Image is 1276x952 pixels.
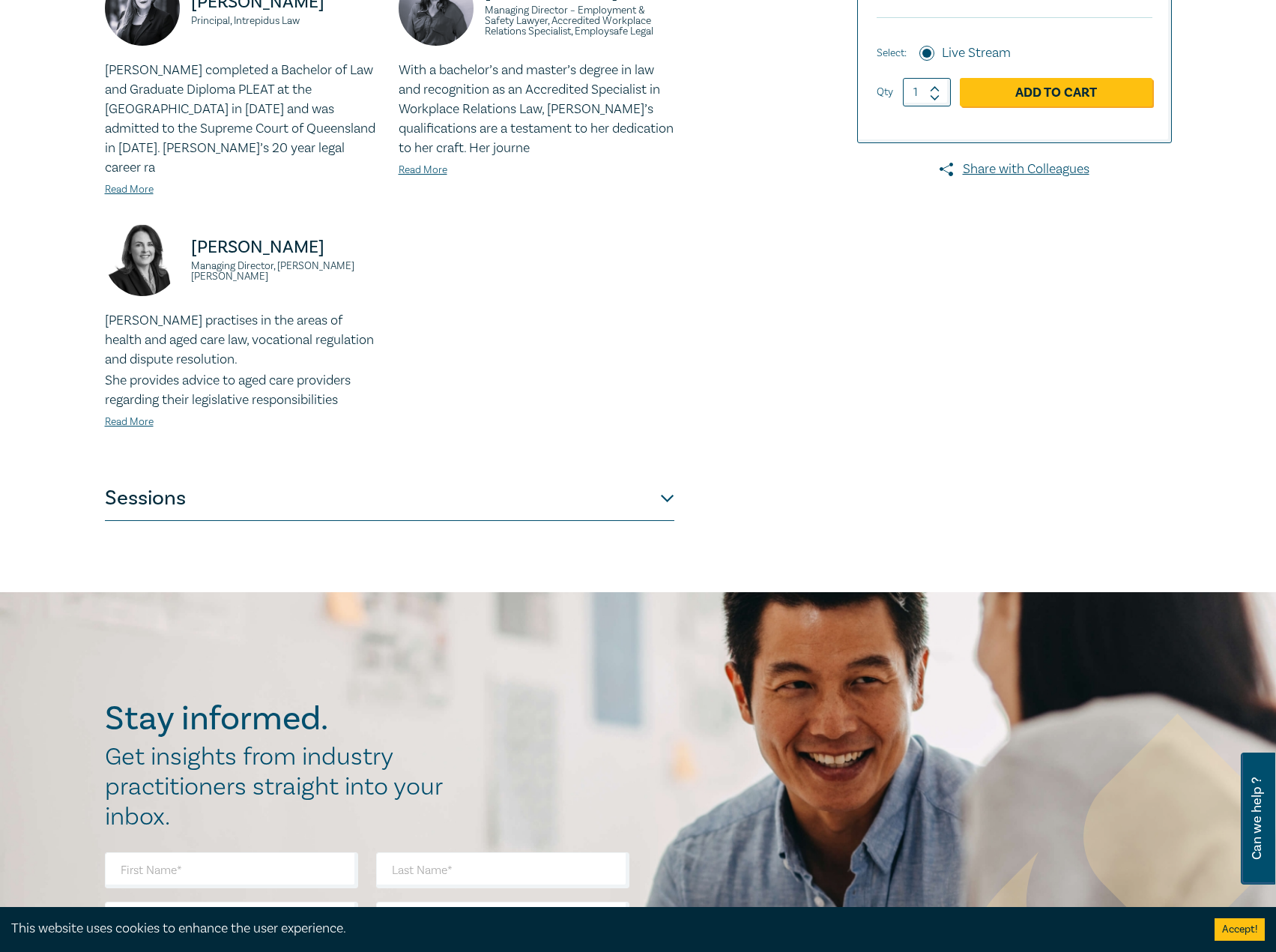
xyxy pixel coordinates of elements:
a: Read More [399,163,447,177]
p: [PERSON_NAME] [191,235,381,259]
small: Managing Director – Employment & Safety Lawyer, Accredited Workplace Relations Specialist, Employ... [485,5,674,37]
input: 1 [903,78,951,106]
a: Add to Cart [960,78,1152,106]
a: Share with Colleagues [857,160,1172,179]
span: Can we help ? [1250,762,1264,876]
span: Select: [877,45,907,61]
label: Live Stream [942,43,1011,63]
input: Last Name* [376,852,629,888]
button: Accept cookies [1215,918,1265,941]
p: With a bachelor’s and master’s degree in law and recognition as an Accredited Specialist in Workp... [399,61,674,158]
a: Read More [105,415,154,429]
input: Email Address* [105,902,358,938]
div: This website uses cookies to enhance the user experience. [11,919,1192,939]
img: https://s3.ap-southeast-2.amazonaws.com/leo-cussen-store-production-content/Contacts/Gemma%20McGr... [105,221,180,296]
button: Sessions [105,476,674,521]
label: Qty [877,84,893,100]
small: Managing Director, [PERSON_NAME] [PERSON_NAME] [191,261,381,282]
p: She provides advice to aged care providers regarding their legislative responsibilities [105,371,381,410]
p: [PERSON_NAME] practises in the areas of health and aged care law, vocational regulation and dispu... [105,311,381,370]
small: Principal, Intrepidus Law [191,16,381,26]
input: Organisation [376,902,629,938]
input: First Name* [105,852,358,888]
h2: Stay informed. [105,699,459,738]
a: Read More [105,183,154,196]
p: [PERSON_NAME] completed a Bachelor of Law and Graduate Diploma PLEAT at the [GEOGRAPHIC_DATA] in ... [105,61,381,178]
h2: Get insights from industry practitioners straight into your inbox. [105,742,459,832]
